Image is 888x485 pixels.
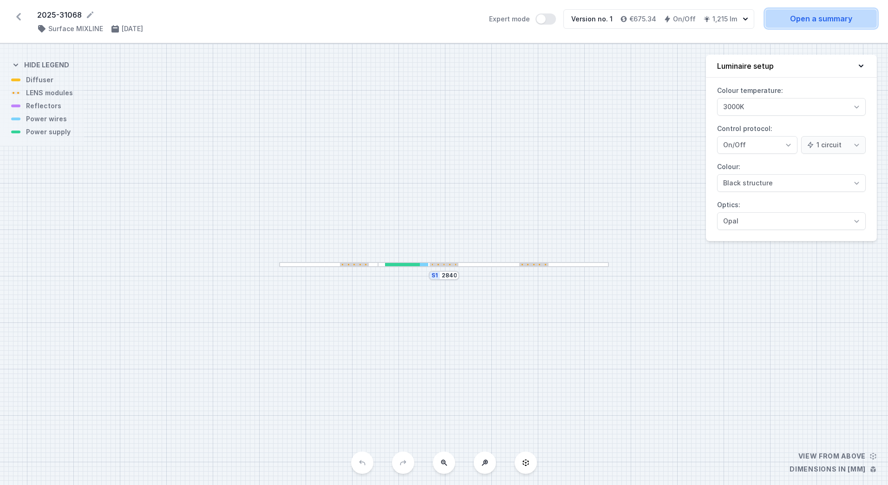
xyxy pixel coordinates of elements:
[765,9,877,28] a: Open a summary
[11,53,69,75] button: Hide legend
[629,14,656,24] h4: €675.34
[717,98,866,116] select: Colour temperature:
[37,9,478,20] form: 2025-31068
[122,24,143,33] h4: [DATE]
[85,10,95,20] button: Rename project
[717,83,866,116] label: Colour temperature:
[535,13,556,25] button: Expert mode
[717,121,866,154] label: Control protocol:
[717,212,866,230] select: Optics:
[717,174,866,192] select: Colour:
[706,55,877,78] button: Luminaire setup
[24,60,69,70] h4: Hide legend
[717,136,797,154] select: Control protocol:
[442,272,457,279] input: Dimension [mm]
[717,60,774,72] h4: Luminaire setup
[801,136,866,154] select: Control protocol:
[717,159,866,192] label: Colour:
[563,9,754,29] button: Version no. 1€675.34On/Off1,215 lm
[489,13,556,25] label: Expert mode
[48,24,103,33] h4: Surface MIXLINE
[571,14,613,24] div: Version no. 1
[673,14,696,24] h4: On/Off
[717,197,866,230] label: Optics:
[712,14,737,24] h4: 1,215 lm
